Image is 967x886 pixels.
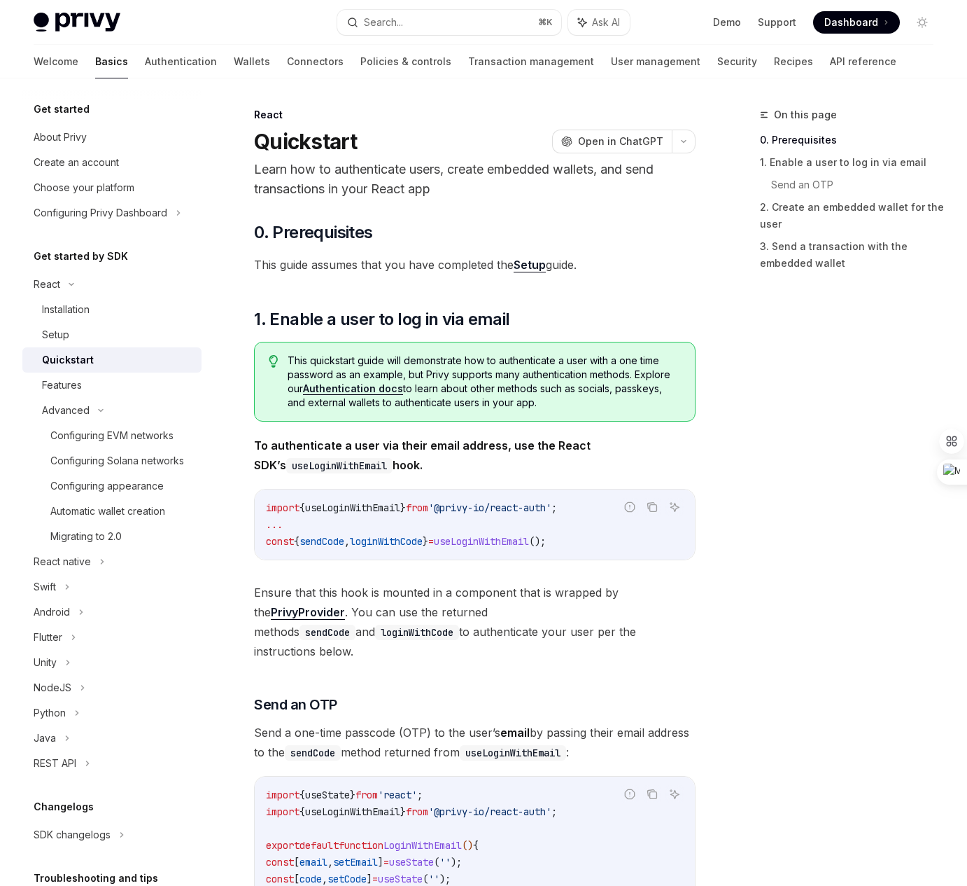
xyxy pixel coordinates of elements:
[339,839,383,852] span: function
[34,179,134,196] div: Choose your platform
[350,789,355,801] span: }
[34,579,56,595] div: Swift
[50,478,164,494] div: Configuring appearance
[50,528,122,545] div: Migrating to 2.0
[406,805,428,818] span: from
[34,13,120,32] img: light logo
[423,535,428,548] span: }
[254,255,696,275] span: This guide assumes that you have completed the guide.
[254,438,591,472] strong: To authenticate a user via their email address, use the React SDK’s hook.
[771,174,945,196] a: Send an OTP
[428,501,551,514] span: '@privy-io/react-auth'
[34,826,111,843] div: SDK changelogs
[621,785,639,803] button: Report incorrect code
[643,785,661,803] button: Copy the contents from the code block
[50,452,184,469] div: Configuring Solana networks
[34,679,71,696] div: NodeJS
[451,856,462,868] span: );
[552,130,672,153] button: Open in ChatGPT
[592,15,620,29] span: Ask AI
[406,501,428,514] span: from
[287,45,344,78] a: Connectors
[529,535,546,548] span: ();
[303,382,403,395] a: Authentication docs
[34,154,119,171] div: Create an account
[254,695,337,714] span: Send an OTP
[360,45,451,78] a: Policies & controls
[327,873,367,885] span: setCode
[333,856,378,868] span: setEmail
[389,856,434,868] span: useState
[34,276,60,293] div: React
[22,125,202,150] a: About Privy
[717,45,757,78] a: Security
[538,17,553,28] span: ⌘ K
[254,583,696,661] span: Ensure that this hook is mounted in a component that is wrapped by the . You can use the returned...
[266,873,294,885] span: const
[327,856,333,868] span: ,
[22,524,202,549] a: Migrating to 2.0
[34,705,66,721] div: Python
[34,205,167,221] div: Configuring Privy Dashboard
[760,151,945,174] a: 1. Enable a user to log in via email
[665,498,684,516] button: Ask AI
[434,856,439,868] span: (
[299,501,305,514] span: {
[713,15,741,29] a: Demo
[400,805,406,818] span: }
[266,805,299,818] span: import
[428,805,551,818] span: '@privy-io/react-auth'
[145,45,217,78] a: Authentication
[34,129,87,146] div: About Privy
[254,221,372,244] span: 0. Prerequisites
[42,402,90,419] div: Advanced
[434,535,529,548] span: useLoginWithEmail
[299,789,305,801] span: {
[305,805,400,818] span: useLoginWithEmail
[322,873,327,885] span: ,
[643,498,661,516] button: Copy the contents from the code block
[42,301,90,318] div: Installation
[22,150,202,175] a: Create an account
[266,789,299,801] span: import
[34,755,76,772] div: REST API
[22,473,202,499] a: Configuring appearance
[367,873,372,885] span: ]
[34,101,90,118] h5: Get started
[665,785,684,803] button: Ask AI
[294,856,299,868] span: [
[378,873,423,885] span: useState
[830,45,896,78] a: API reference
[551,501,557,514] span: ;
[34,629,62,646] div: Flutter
[460,745,566,761] code: useLoginWithEmail
[514,258,546,272] a: Setup
[428,535,434,548] span: =
[34,248,128,265] h5: Get started by SDK
[299,535,344,548] span: sendCode
[22,448,202,473] a: Configuring Solana networks
[473,839,479,852] span: {
[578,134,663,148] span: Open in ChatGPT
[22,175,202,200] a: Choose your platform
[468,45,594,78] a: Transaction management
[286,458,393,473] code: useLoginWithEmail
[266,518,283,531] span: ...
[813,11,900,34] a: Dashboard
[378,856,383,868] span: ]
[266,856,294,868] span: const
[568,10,630,35] button: Ask AI
[337,10,561,35] button: Search...⌘K
[305,789,350,801] span: useState
[439,856,451,868] span: ''
[372,873,378,885] span: =
[266,501,299,514] span: import
[34,604,70,621] div: Android
[375,625,459,640] code: loginWithCode
[911,11,933,34] button: Toggle dark mode
[294,873,299,885] span: [
[400,501,406,514] span: }
[621,498,639,516] button: Report incorrect code
[269,355,278,368] svg: Tip
[299,839,339,852] span: default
